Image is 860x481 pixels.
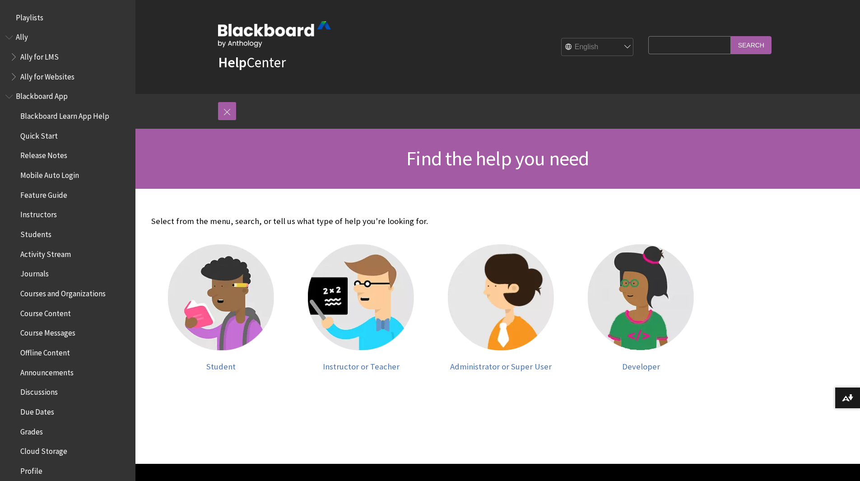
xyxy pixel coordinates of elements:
[16,89,68,101] span: Blackboard App
[160,244,282,371] a: Student Student
[20,365,74,377] span: Announcements
[300,244,422,371] a: Instructor Instructor or Teacher
[218,53,246,71] strong: Help
[20,404,54,416] span: Due Dates
[168,244,274,350] img: Student
[580,244,702,371] a: Developer
[20,207,57,219] span: Instructors
[20,345,70,357] span: Offline Content
[20,128,58,140] span: Quick Start
[5,30,130,84] nav: Book outline for Anthology Ally Help
[20,108,109,121] span: Blackboard Learn App Help
[20,247,71,259] span: Activity Stream
[308,244,414,350] img: Instructor
[151,215,711,227] p: Select from the menu, search, or tell us what type of help you're looking for.
[731,36,772,54] input: Search
[20,227,51,239] span: Students
[20,444,67,456] span: Cloud Storage
[20,384,58,397] span: Discussions
[20,266,49,279] span: Journals
[20,168,79,180] span: Mobile Auto Login
[450,361,552,372] span: Administrator or Super User
[16,10,43,22] span: Playlists
[440,244,562,371] a: Administrator Administrator or Super User
[206,361,236,372] span: Student
[218,53,286,71] a: HelpCenter
[20,424,43,436] span: Grades
[5,10,130,25] nav: Book outline for Playlists
[448,244,554,350] img: Administrator
[20,306,71,318] span: Course Content
[218,21,331,47] img: Blackboard by Anthology
[406,146,589,171] span: Find the help you need
[20,69,74,81] span: Ally for Websites
[16,30,28,42] span: Ally
[20,286,106,298] span: Courses and Organizations
[323,361,400,372] span: Instructor or Teacher
[622,361,660,372] span: Developer
[20,49,59,61] span: Ally for LMS
[20,326,75,338] span: Course Messages
[20,463,42,476] span: Profile
[20,187,67,200] span: Feature Guide
[562,38,634,56] select: Site Language Selector
[20,148,67,160] span: Release Notes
